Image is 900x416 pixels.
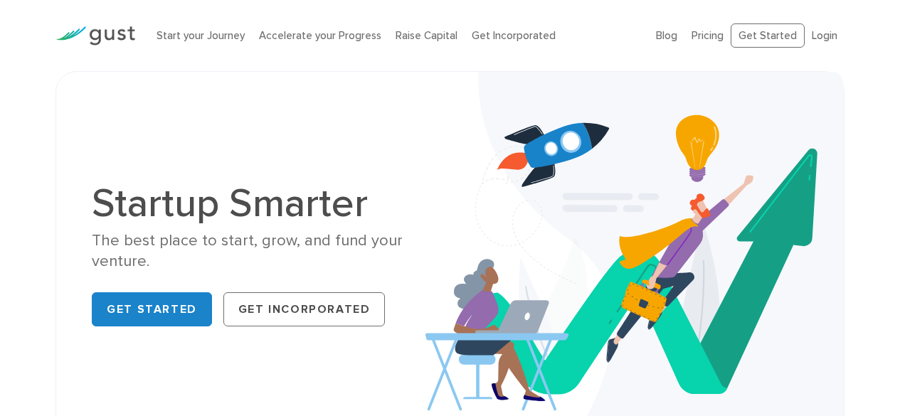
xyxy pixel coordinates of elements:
[812,29,837,42] a: Login
[92,183,439,223] h1: Startup Smarter
[396,29,457,42] a: Raise Capital
[92,292,212,326] a: Get Started
[692,29,724,42] a: Pricing
[259,29,381,42] a: Accelerate your Progress
[731,23,805,48] a: Get Started
[157,29,245,42] a: Start your Journey
[656,29,677,42] a: Blog
[472,29,556,42] a: Get Incorporated
[55,26,135,46] img: Gust Logo
[92,230,439,272] div: The best place to start, grow, and fund your venture.
[223,292,386,326] a: Get Incorporated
